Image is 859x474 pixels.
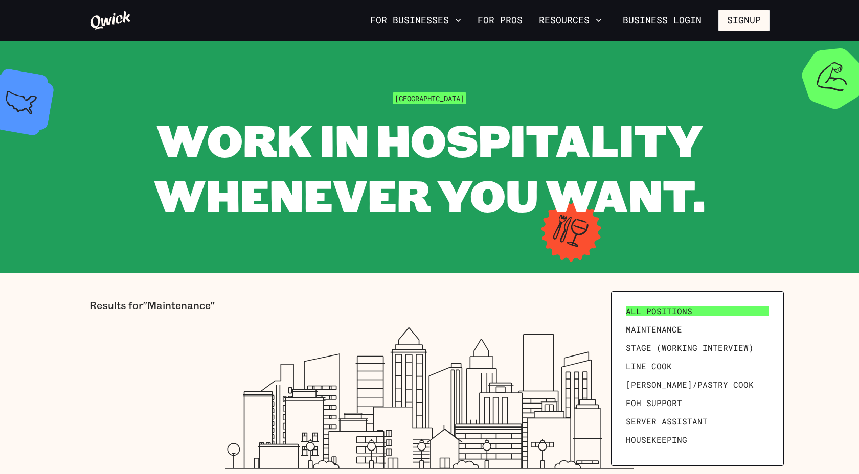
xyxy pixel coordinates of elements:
[626,416,708,426] span: Server Assistant
[626,453,672,463] span: Prep Cook
[626,343,754,353] span: Stage (working interview)
[626,361,672,371] span: Line Cook
[626,324,682,335] span: Maintenance
[626,398,682,408] span: FOH Support
[626,380,754,390] span: [PERSON_NAME]/Pastry Cook
[622,302,773,455] ul: Filter by position
[626,306,692,316] span: All Positions
[626,435,687,445] span: Housekeeping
